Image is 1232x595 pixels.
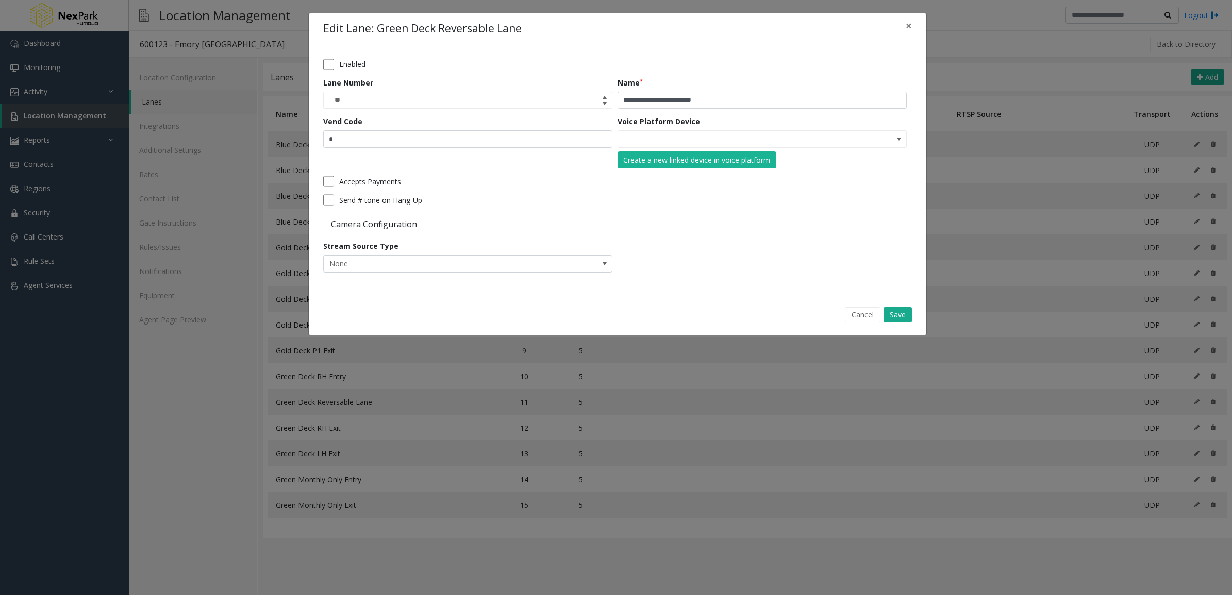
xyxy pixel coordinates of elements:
[323,116,362,127] label: Vend Code
[323,218,615,230] label: Camera Configuration
[845,307,880,322] button: Cancel
[618,116,700,127] label: Voice Platform Device
[623,155,770,165] div: Create a new linked device in voice platform
[898,13,919,39] button: Close
[339,59,365,70] label: Enabled
[324,256,554,272] span: None
[323,77,373,88] label: Lane Number
[618,151,776,169] button: Create a new linked device in voice platform
[339,195,422,206] label: Send # tone on Hang-Up
[906,19,912,33] span: ×
[339,176,401,187] label: Accepts Payments
[597,92,612,100] span: Increase value
[323,21,522,37] h4: Edit Lane: Green Deck Reversable Lane
[618,77,643,88] label: Name
[597,100,612,109] span: Decrease value
[618,131,848,147] input: NO DATA FOUND
[323,241,398,251] label: Stream Source Type
[884,307,912,322] button: Save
